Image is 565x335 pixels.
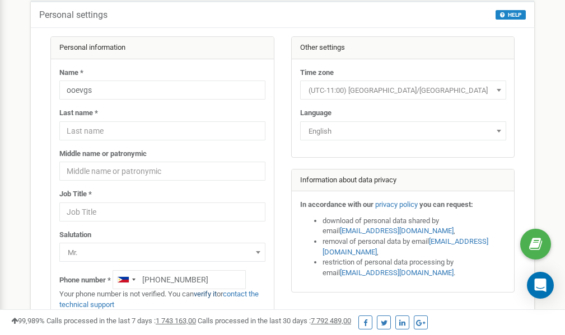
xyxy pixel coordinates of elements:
[323,237,488,256] a: [EMAIL_ADDRESS][DOMAIN_NAME]
[59,202,265,221] input: Job Title
[59,68,83,78] label: Name *
[304,83,502,98] span: (UTC-11:00) Pacific/Midway
[194,290,217,298] a: verify it
[59,243,265,262] span: Mr.
[59,275,111,286] label: Phone number *
[419,200,473,209] strong: you can request:
[59,189,92,200] label: Job Title *
[340,268,454,277] a: [EMAIL_ADDRESS][DOMAIN_NAME]
[300,108,331,119] label: Language
[323,216,506,237] li: download of personal data shared by email ,
[292,169,515,192] div: Information about data privacy
[59,289,265,310] p: Your phone number is not verified. You can or
[340,227,454,235] a: [EMAIL_ADDRESS][DOMAIN_NAME]
[51,37,274,59] div: Personal information
[11,317,45,325] span: 99,989%
[59,162,265,181] input: Middle name or patronymic
[323,237,506,257] li: removal of personal data by email ,
[311,317,351,325] u: 7 792 489,00
[39,10,108,20] h5: Personal settings
[59,108,98,119] label: Last name *
[46,317,196,325] span: Calls processed in the last 7 days :
[113,270,246,289] input: +1-800-555-55-55
[323,257,506,278] li: restriction of personal data processing by email .
[300,68,334,78] label: Time zone
[156,317,196,325] u: 1 743 163,00
[304,124,502,139] span: English
[59,81,265,100] input: Name
[59,230,91,240] label: Salutation
[375,200,418,209] a: privacy policy
[496,10,526,20] button: HELP
[198,317,351,325] span: Calls processed in the last 30 days :
[300,200,373,209] strong: In accordance with our
[59,149,147,159] label: Middle name or patronymic
[63,245,262,261] span: Mr.
[527,272,554,299] div: Open Intercom Messenger
[292,37,515,59] div: Other settings
[300,121,506,140] span: English
[59,290,259,309] a: contact the technical support
[113,271,139,289] div: Telephone country code
[300,81,506,100] span: (UTC-11:00) Pacific/Midway
[59,121,265,140] input: Last name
